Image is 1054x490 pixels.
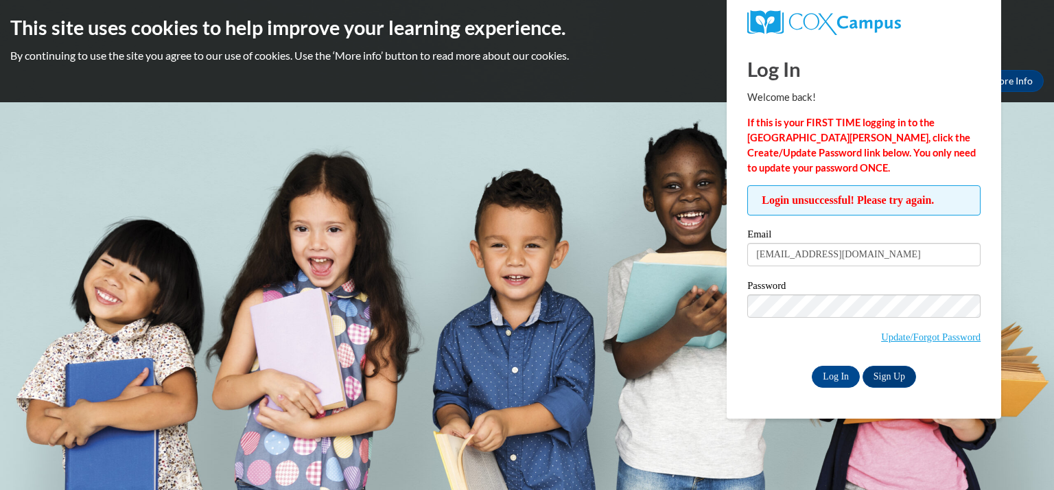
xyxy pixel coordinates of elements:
[747,185,981,215] span: Login unsuccessful! Please try again.
[10,48,1044,63] p: By continuing to use the site you agree to our use of cookies. Use the ‘More info’ button to read...
[747,10,901,35] img: COX Campus
[979,70,1044,92] a: More Info
[747,90,981,105] p: Welcome back!
[747,117,976,174] strong: If this is your FIRST TIME logging in to the [GEOGRAPHIC_DATA][PERSON_NAME], click the Create/Upd...
[747,10,981,35] a: COX Campus
[747,281,981,294] label: Password
[747,229,981,243] label: Email
[10,14,1044,41] h2: This site uses cookies to help improve your learning experience.
[747,55,981,83] h1: Log In
[881,331,981,342] a: Update/Forgot Password
[863,366,916,388] a: Sign Up
[812,366,860,388] input: Log In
